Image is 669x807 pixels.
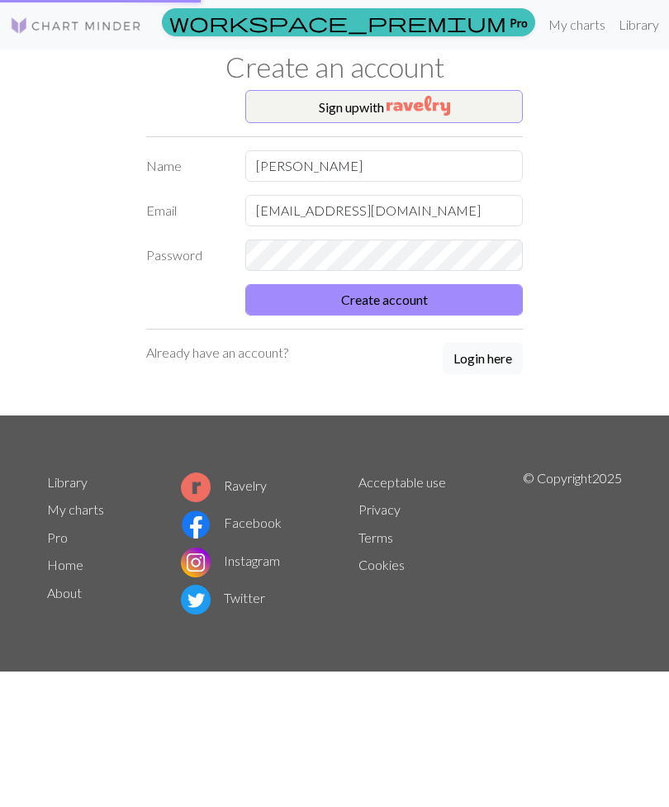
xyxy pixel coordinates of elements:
[443,343,523,374] button: Login here
[181,472,211,502] img: Ravelry logo
[47,529,68,545] a: Pro
[136,195,235,226] label: Email
[10,16,142,36] img: Logo
[181,548,211,577] img: Instagram logo
[612,8,666,41] a: Library
[181,590,265,605] a: Twitter
[542,8,612,41] a: My charts
[181,553,280,568] a: Instagram
[37,50,632,83] h1: Create an account
[136,240,235,271] label: Password
[387,96,450,116] img: Ravelry
[443,343,523,376] a: Login here
[245,90,523,123] button: Sign upwith
[358,474,446,490] a: Acceptable use
[47,501,104,517] a: My charts
[358,557,405,572] a: Cookies
[162,8,535,36] a: Pro
[47,585,82,601] a: About
[169,11,506,34] span: workspace_premium
[523,468,622,619] p: © Copyright 2025
[181,510,211,539] img: Facebook logo
[181,515,282,530] a: Facebook
[47,474,88,490] a: Library
[245,284,523,316] button: Create account
[146,343,288,363] p: Already have an account?
[358,529,393,545] a: Terms
[358,501,401,517] a: Privacy
[136,150,235,182] label: Name
[181,585,211,615] img: Twitter logo
[181,477,267,493] a: Ravelry
[47,557,83,572] a: Home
